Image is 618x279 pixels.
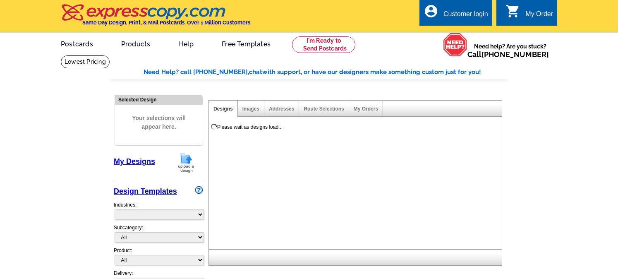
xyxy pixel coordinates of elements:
[165,34,207,53] a: Help
[61,10,252,26] a: Same Day Design, Print, & Mail Postcards. Over 1 Million Customers.
[115,96,203,103] div: Selected Design
[114,197,203,224] div: Industries:
[217,123,283,131] div: Please wait as designs load...
[82,19,252,26] h4: Same Day Design, Print, & Mail Postcards. Over 1 Million Customers.
[144,67,508,77] div: Need Help? call [PHONE_NUMBER], with support, or have our designers make something custom just fo...
[481,50,549,59] a: [PHONE_NUMBER]
[467,50,549,59] span: Call
[304,106,344,112] a: Route Selections
[443,10,488,22] div: Customer login
[108,34,164,53] a: Products
[443,33,467,57] img: help
[213,106,233,112] a: Designs
[114,224,203,247] div: Subcategory:
[121,106,196,139] span: Your selections will appear here.
[114,187,177,195] a: Design Templates
[208,34,284,53] a: Free Templates
[211,123,217,130] img: loading...
[48,34,106,53] a: Postcards
[114,247,203,269] div: Product:
[467,42,553,59] span: Need help? Are you stuck?
[195,186,203,194] img: design-wizard-help-icon.png
[505,9,553,19] a: shopping_cart My Order
[114,157,155,166] a: My Designs
[269,106,294,112] a: Addresses
[525,10,553,22] div: My Order
[175,152,197,173] img: upload-design
[424,4,438,19] i: account_circle
[249,68,262,76] span: chat
[505,4,520,19] i: shopping_cart
[354,106,378,112] a: My Orders
[242,106,259,112] a: Images
[424,9,488,19] a: account_circle Customer login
